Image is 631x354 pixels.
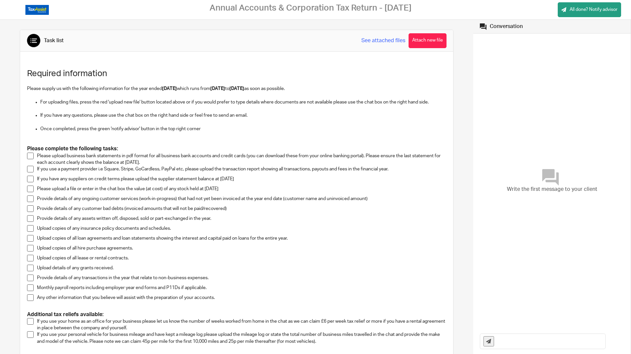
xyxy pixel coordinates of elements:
[44,37,64,44] div: Task list
[37,186,447,192] p: Please upload a file or enter in the chat box the value (at cost) of any stock held at [DATE]
[210,3,412,13] h2: Annual Accounts & Corporation Tax Return - [DATE]
[409,33,447,48] button: Attach new file
[37,235,447,242] p: Upload copies of all loan agreements and loan statements showing the interest and capital paid on...
[40,126,447,132] p: Once completed, press the green 'notify advisor' button in the top right corner
[37,331,447,345] p: If you use your personal vehicle for business mileage and have kept a mileage log please upload t...
[37,265,447,271] p: Upload details of any grants received.
[40,99,447,105] p: For uploading files, press the red 'upload new file' button located above or if you would prefer ...
[490,23,523,30] div: Conversation
[37,255,447,261] p: Upload copies of all lease or rental contracts.
[558,2,621,17] a: All done? Notify advisor
[37,205,447,212] p: Provide details of any customer bad debts (invoiced amounts that will not be paid/recovered)
[162,86,177,91] strong: [DATE]
[27,85,447,92] p: Please supply us with the following information for the year ended which runs from to as soon as ...
[37,153,447,166] p: Please upload business bank statements in pdf format for all business bank accounts and credit ca...
[570,6,617,13] span: All done? Notify advisor
[210,86,225,91] strong: [DATE]
[361,37,405,44] a: See attached files
[37,176,447,182] p: If you have any suppliers on credit terms please upload the supplier statement balance at [DATE]
[507,186,597,193] span: Write the first message to your client
[37,318,447,332] p: If you use your home as an office for your business please let us know the number of weeks worked...
[37,195,447,202] p: Provide details of any ongoing customer services (work-in-progress) that had not yet been invoice...
[37,166,447,172] p: If you use a payment provider i.e Square, Stripe, GoCardless, PayPal etc, please upload the trans...
[229,86,244,91] strong: [DATE]
[27,312,104,317] strong: Additional tax reliefs available:
[37,225,447,232] p: Upload copies of any insurance policy documents and schedules.
[37,294,447,301] p: Any other information that you believe will assist with the preparation of your accounts.
[37,215,447,222] p: Provide details of any assets written off, disposed, sold or part-exchanged in the year.
[25,5,49,15] img: Logo_TaxAssistAccountants_FullColour_RGB.png
[40,112,447,119] p: If you have any questions, please use the chat box on the right hand side or feel free to send an...
[37,275,447,281] p: Provide details of any transactions in the year that relate to non-business expenses.
[27,69,447,79] h1: Required information
[37,245,447,251] p: Upload copies of all hire purchase agreements.
[37,284,447,291] p: Monthly payroll reports including employer year end forms and P11Ds if applicable.
[27,146,118,151] strong: Please complete the following tasks:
